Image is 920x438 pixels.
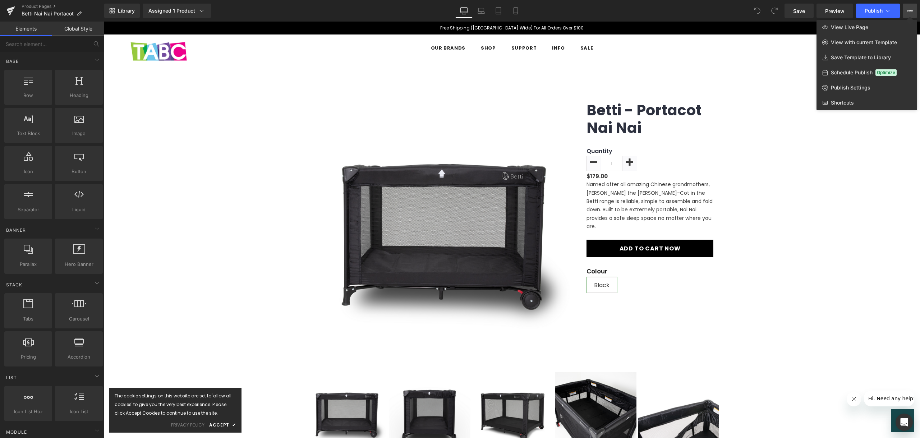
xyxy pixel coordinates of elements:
span: Separator [6,206,50,213]
iframe: Button to launch messaging window [787,388,810,411]
a: Preview [816,4,853,18]
span: Sale [477,23,489,30]
span: Save [793,7,805,15]
span: View with current Template [831,39,897,46]
span: Our Brands [327,23,362,30]
span: Icon List [57,408,101,415]
a: Sale [477,18,489,38]
a: Betti - Portacot Nai Nai [285,351,367,435]
button: Undo [750,4,764,18]
span: Hi. Need any help? [4,5,52,11]
span: View Live Page [831,24,868,31]
button: Redo [767,4,782,18]
span: Black [490,256,506,271]
a: Product Pages [22,4,104,9]
span: Base [5,58,19,65]
a: Laptop [473,4,490,18]
a: Betti - Portacot Nai Nai [451,351,533,435]
span: Schedule Publish [831,69,873,76]
img: Betti - Portacot Nai Nai [534,351,616,432]
span: Support [408,23,433,30]
span: Info [448,23,461,30]
span: Image [57,130,101,137]
a: Shop [377,18,392,38]
img: Betti - Portacot Nai Nai [202,351,284,432]
a: Betti - Portacot Nai Nai [202,351,284,435]
span: 0 [786,19,794,27]
button: View Live PageView with current TemplateSave Template to LibrarySchedule PublishOptimizePublish S... [903,4,917,18]
span: Pricing [6,353,50,361]
a: Betti - Portacot Nai Nai [534,351,616,435]
a: Our Brands [327,18,362,38]
span: Free Shipping ([GEOGRAPHIC_DATA] Wide) For All Orders Over $100 [336,3,480,9]
a: 0 [781,21,790,30]
span: Preview [825,7,845,15]
span: Row [6,92,50,99]
a: Betti - Portacot Nai Nai [483,80,610,115]
div: Assigned 1 Product [148,7,205,14]
img: Betti - Portacot Nai Nai [368,351,450,432]
span: $179.00 [483,151,504,158]
span: Add to Cart Now [516,223,577,231]
a: Global Style [52,22,104,36]
span: Icon List Hoz [6,408,50,415]
div: Open Intercom Messenger [896,414,913,431]
span: Library [118,8,135,14]
span: Icon [6,168,50,175]
span: Shop [377,23,392,30]
span: Parallax [6,261,50,268]
a: Support [408,18,433,38]
span: Carousel [57,315,101,323]
span: Shortcuts [831,100,854,106]
a: Betti - Portacot Nai Nai [368,351,450,435]
span: Button [57,168,101,175]
span: Save Template to Library [831,54,891,61]
span: Publish Settings [831,84,870,91]
a: Info [448,18,461,38]
label: Quantity [483,126,610,135]
a: New Library [104,4,140,18]
a: Desktop [455,4,473,18]
span: Text Block [6,130,50,137]
span: Betti Nai Nai Portacot [22,11,74,17]
span: Optimize [875,69,897,76]
a: Tablet [490,4,507,18]
img: Betti - Portacot Nai Nai [451,351,533,432]
span: Liquid [57,206,101,213]
span: Module [5,429,28,435]
span: Banner [5,227,27,234]
img: Betti - Portacot Nai Nai [285,351,367,432]
span: Hero Banner [57,261,101,268]
button: Publish [856,4,900,18]
span: Publish [865,8,883,14]
iframe: Message from company [760,369,810,385]
span: Accordion [57,353,101,361]
img: amazing baby company [26,19,84,41]
label: Colour [483,246,610,255]
a: Mobile [507,4,524,18]
span: List [5,374,18,381]
p: Named after all amazing Chinese grandmothers, [PERSON_NAME] the [PERSON_NAME]-Cot in the Betti ra... [483,159,610,209]
button: Add to Cart Now [483,218,610,235]
span: Tabs [6,315,50,323]
img: Betti - Portacot Nai Nai [207,76,472,341]
iframe: Close message [743,370,757,385]
span: Stack [5,281,23,288]
span: Heading [57,92,101,99]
